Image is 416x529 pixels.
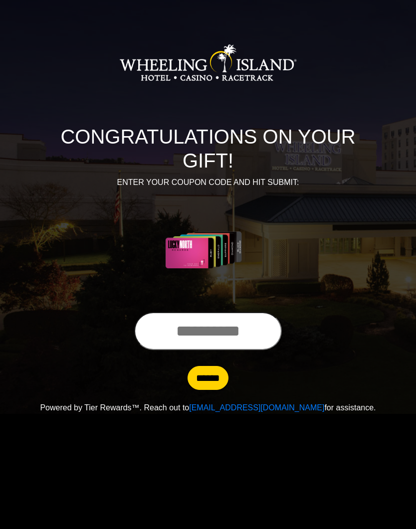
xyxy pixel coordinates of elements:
span: Powered by Tier Rewards™. Reach out to for assistance. [40,403,376,412]
h1: CONGRATULATIONS ON YOUR GIFT! [36,125,380,173]
a: [EMAIL_ADDRESS][DOMAIN_NAME] [189,403,324,412]
img: Center Image [142,200,275,300]
p: ENTER YOUR COUPON CODE AND HIT SUBMIT: [36,176,380,188]
img: Logo [119,13,297,113]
